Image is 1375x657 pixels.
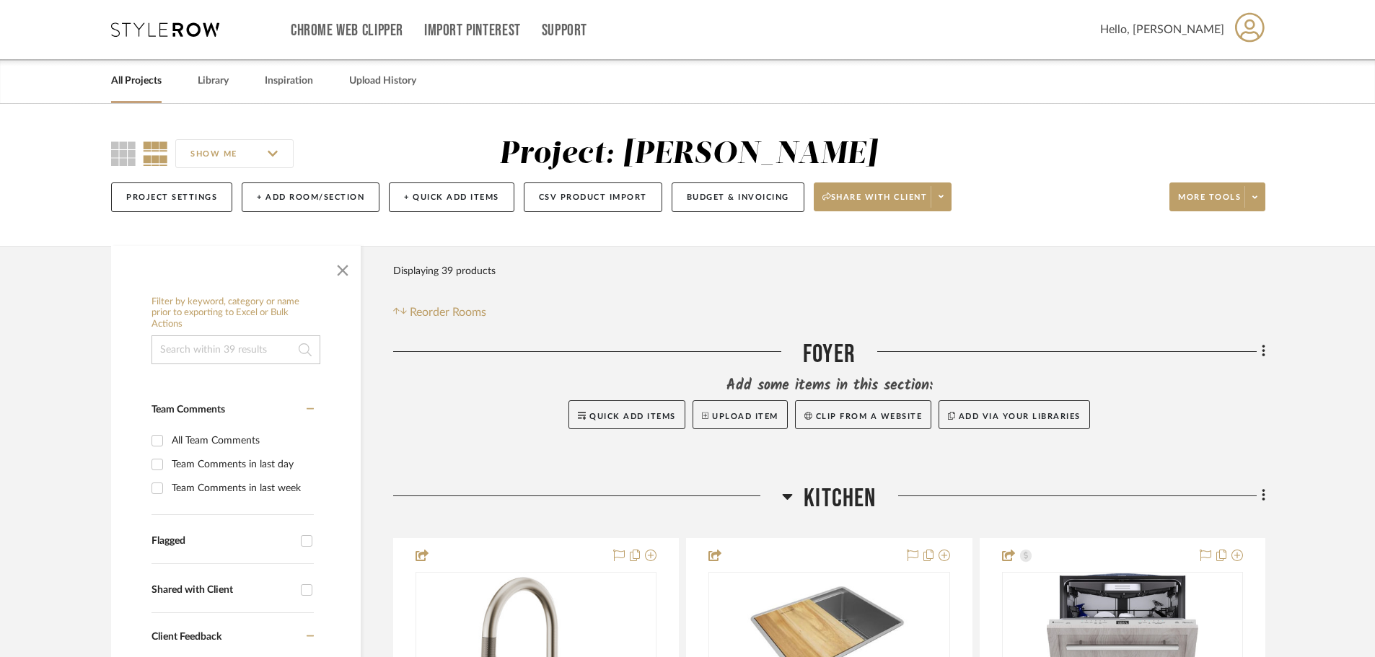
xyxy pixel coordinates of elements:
[424,25,521,37] a: Import Pinterest
[111,182,232,212] button: Project Settings
[151,296,320,330] h6: Filter by keyword, category or name prior to exporting to Excel or Bulk Actions
[814,182,952,211] button: Share with client
[939,400,1090,429] button: Add via your libraries
[265,71,313,91] a: Inspiration
[172,429,310,452] div: All Team Comments
[151,632,221,642] span: Client Feedback
[1178,192,1241,213] span: More tools
[349,71,416,91] a: Upload History
[389,182,514,212] button: + Quick Add Items
[151,535,294,547] div: Flagged
[111,71,162,91] a: All Projects
[542,25,587,37] a: Support
[393,304,486,321] button: Reorder Rooms
[524,182,662,212] button: CSV Product Import
[172,453,310,476] div: Team Comments in last day
[151,335,320,364] input: Search within 39 results
[1169,182,1265,211] button: More tools
[291,25,403,37] a: Chrome Web Clipper
[242,182,379,212] button: + Add Room/Section
[804,483,876,514] span: Kitchen
[1100,21,1224,38] span: Hello, [PERSON_NAME]
[822,192,928,213] span: Share with client
[393,376,1265,396] div: Add some items in this section:
[151,584,294,596] div: Shared with Client
[151,405,225,415] span: Team Comments
[328,253,357,282] button: Close
[672,182,804,212] button: Budget & Invoicing
[172,477,310,500] div: Team Comments in last week
[568,400,685,429] button: Quick Add Items
[499,139,877,169] div: Project: [PERSON_NAME]
[393,257,496,286] div: Displaying 39 products
[795,400,931,429] button: Clip from a website
[198,71,229,91] a: Library
[589,413,676,420] span: Quick Add Items
[410,304,486,321] span: Reorder Rooms
[693,400,788,429] button: Upload Item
